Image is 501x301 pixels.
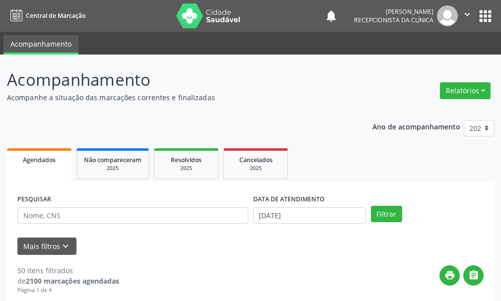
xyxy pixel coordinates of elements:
span: Central de Marcação [26,11,85,20]
button: Mais filtroskeyboard_arrow_down [17,238,76,255]
div: Página 1 de 4 [17,286,119,295]
button: Filtrar [371,206,402,223]
label: DATA DE ATENDIMENTO [253,192,325,207]
i: print [444,270,455,281]
span: Cancelados [239,156,273,164]
button: print [439,265,460,286]
span: Não compareceram [84,156,142,164]
span: Recepcionista da clínica [354,16,433,24]
p: Acompanhamento [7,67,348,92]
i:  [468,270,479,281]
a: Acompanhamento [3,35,78,55]
input: Nome, CNS [17,207,248,224]
a: Central de Marcação [7,7,85,24]
span: Resolvidos [171,156,202,164]
p: Ano de acompanhamento [372,120,460,132]
button: notifications [324,9,338,23]
strong: 2100 marcações agendadas [26,276,119,286]
button:  [463,265,484,286]
div: de [17,276,119,286]
i:  [462,9,473,20]
button:  [458,5,477,26]
div: 2025 [161,165,211,172]
span: Agendados [23,156,56,164]
div: 50 itens filtrados [17,265,119,276]
p: Acompanhe a situação das marcações correntes e finalizadas [7,92,348,103]
label: PESQUISAR [17,192,51,207]
img: img [437,5,458,26]
div: 2025 [84,165,142,172]
input: Selecione um intervalo [253,207,366,224]
button: apps [477,7,494,25]
i: keyboard_arrow_down [60,241,71,252]
div: 2025 [231,165,281,172]
button: Relatórios [440,82,491,99]
div: [PERSON_NAME] [354,7,433,16]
